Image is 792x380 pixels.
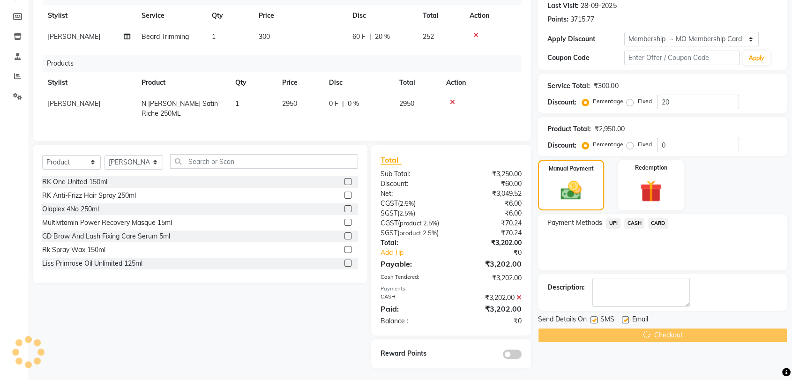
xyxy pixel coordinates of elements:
div: ( ) [374,228,451,238]
span: 1 [212,32,216,41]
div: ₹3,202.00 [451,258,529,269]
div: Payable: [374,258,451,269]
input: Search or Scan [170,154,358,169]
label: Redemption [635,164,667,172]
input: Enter Offer / Coupon Code [624,51,740,65]
div: ₹3,202.00 [451,303,529,314]
th: Disc [347,5,417,26]
span: | [342,99,344,109]
th: Total [394,72,441,93]
span: CGST [381,199,398,208]
span: [PERSON_NAME] [48,99,100,108]
div: ₹0 [451,316,529,326]
span: 0 % [348,99,359,109]
span: 252 [423,32,434,41]
th: Price [276,72,323,93]
div: Last Visit: [547,1,579,11]
div: ( ) [374,199,451,209]
div: ₹3,250.00 [451,169,529,179]
div: Description: [547,283,585,292]
span: 2.5% [423,219,437,227]
span: product [399,229,421,237]
th: Stylist [42,72,136,93]
span: CASH [624,218,644,229]
span: SGST [381,209,397,217]
a: Add Tip [374,248,464,258]
span: CARD [648,218,668,229]
label: Manual Payment [549,164,594,173]
span: Beard Trimming [142,32,189,41]
div: ( ) [374,218,451,228]
div: Liss Primrose Oil Unlimited 125ml [42,259,142,268]
label: Percentage [593,140,623,149]
th: Action [441,72,522,93]
div: Coupon Code [547,53,624,63]
label: Fixed [637,140,651,149]
div: Olaplex 4No 250ml [42,204,99,214]
div: Apply Discount [547,34,624,44]
div: Rk Spray Wax 150ml [42,245,105,255]
span: 20 % [375,32,390,42]
span: 60 F [352,32,366,42]
th: Total [417,5,464,26]
div: CASH [374,293,451,303]
th: Qty [230,72,276,93]
div: ₹60.00 [451,179,529,189]
span: SMS [600,314,614,326]
th: Stylist [42,5,136,26]
th: Product [136,72,230,93]
div: RK One United 150ml [42,177,107,187]
span: Send Details On [538,314,587,326]
div: ₹3,049.52 [451,189,529,199]
div: 28-09-2025 [581,1,616,11]
span: 300 [259,32,270,41]
div: ₹3,202.00 [451,293,529,303]
div: ₹3,202.00 [451,238,529,248]
div: Product Total: [547,124,591,134]
th: Price [253,5,347,26]
span: SGST [381,229,397,237]
div: Payments [381,285,522,293]
div: Multivitamin Power Recovery Masque 15ml [42,218,172,228]
div: ₹2,950.00 [595,124,624,134]
span: Payment Methods [547,218,602,228]
div: ₹6.00 [451,209,529,218]
div: Discount: [547,141,576,150]
span: 2.5% [399,209,413,217]
span: 1 [235,99,239,108]
div: 3715.77 [570,15,594,24]
span: 2950 [399,99,414,108]
label: Percentage [593,97,623,105]
div: Balance : [374,316,451,326]
th: Qty [206,5,253,26]
div: ₹70.24 [451,228,529,238]
div: Points: [547,15,568,24]
div: GD Brow And Lash Fixing Care Serum 5ml [42,231,170,241]
div: Total: [374,238,451,248]
span: UPI [606,218,620,229]
div: Paid: [374,303,451,314]
div: ₹0 [464,248,529,258]
span: | [369,32,371,42]
th: Action [464,5,522,26]
div: Discount: [374,179,451,189]
div: ( ) [374,209,451,218]
span: Total [381,155,402,165]
div: RK Anti-Frizz Hair Spray 250ml [42,191,136,201]
div: Service Total: [547,81,590,91]
span: [PERSON_NAME] [48,32,100,41]
span: product [400,219,422,227]
div: Products [43,55,529,72]
span: 2950 [282,99,297,108]
span: 0 F [329,99,338,109]
button: Apply [743,51,770,65]
div: Sub Total: [374,169,451,179]
div: ₹6.00 [451,199,529,209]
span: Email [632,314,648,326]
img: _gift.svg [633,178,668,205]
img: _cash.svg [554,179,588,202]
div: Discount: [547,97,576,107]
div: ₹300.00 [594,81,618,91]
th: Disc [323,72,394,93]
div: Cash Tendered: [374,273,451,283]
